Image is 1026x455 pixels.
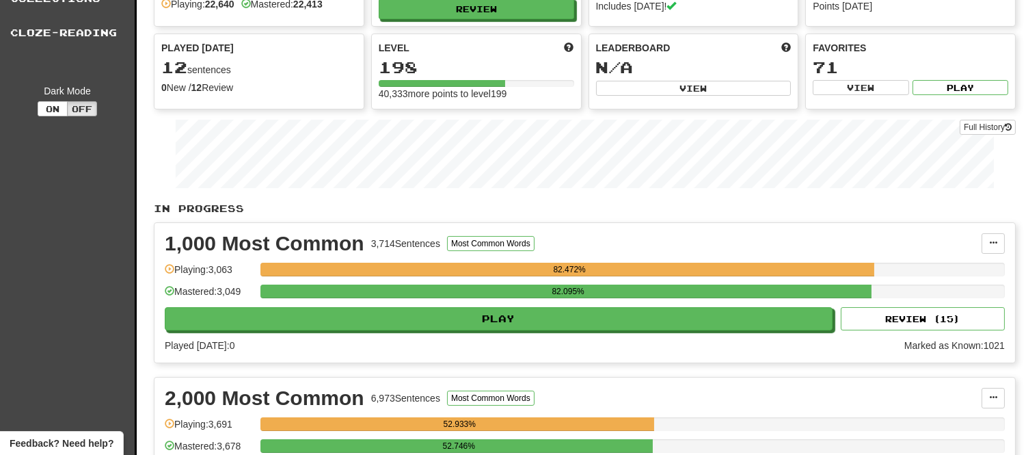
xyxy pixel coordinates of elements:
span: Played [DATE]: 0 [165,340,234,351]
p: In Progress [154,202,1016,216]
div: Marked as Known: 1021 [904,339,1005,352]
button: View [813,80,908,95]
div: Playing: 3,691 [165,417,254,440]
div: 2,000 Most Common [165,388,364,408]
div: 71 [813,59,1008,76]
span: This week in points, UTC [781,41,791,55]
button: Review (15) [841,307,1005,330]
span: Open feedback widget [10,437,113,450]
div: 6,973 Sentences [371,391,440,405]
button: Play [913,80,1008,95]
span: Leaderboard [596,41,671,55]
span: Played [DATE] [161,41,234,55]
div: 198 [379,59,574,76]
button: Play [165,307,833,330]
div: 82.095% [265,285,872,298]
div: Playing: 3,063 [165,263,254,285]
div: Favorites [813,41,1008,55]
div: sentences [161,59,357,77]
span: N/A [596,57,634,77]
div: New / Review [161,81,357,94]
div: Dark Mode [10,84,124,98]
div: 1,000 Most Common [165,233,364,254]
a: Full History [960,120,1016,135]
button: Off [67,101,97,116]
span: Level [379,41,409,55]
span: Score more points to level up [565,41,574,55]
button: On [38,101,68,116]
div: 82.472% [265,263,874,276]
div: 40,333 more points to level 199 [379,87,574,101]
div: Mastered: 3,049 [165,285,254,307]
div: 52.746% [265,439,653,453]
button: Most Common Words [447,236,535,251]
strong: 12 [191,82,202,93]
div: 3,714 Sentences [371,237,440,250]
strong: 0 [161,82,167,93]
div: 52.933% [265,417,654,431]
button: View [596,81,792,96]
span: 12 [161,57,187,77]
button: Most Common Words [447,391,535,406]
